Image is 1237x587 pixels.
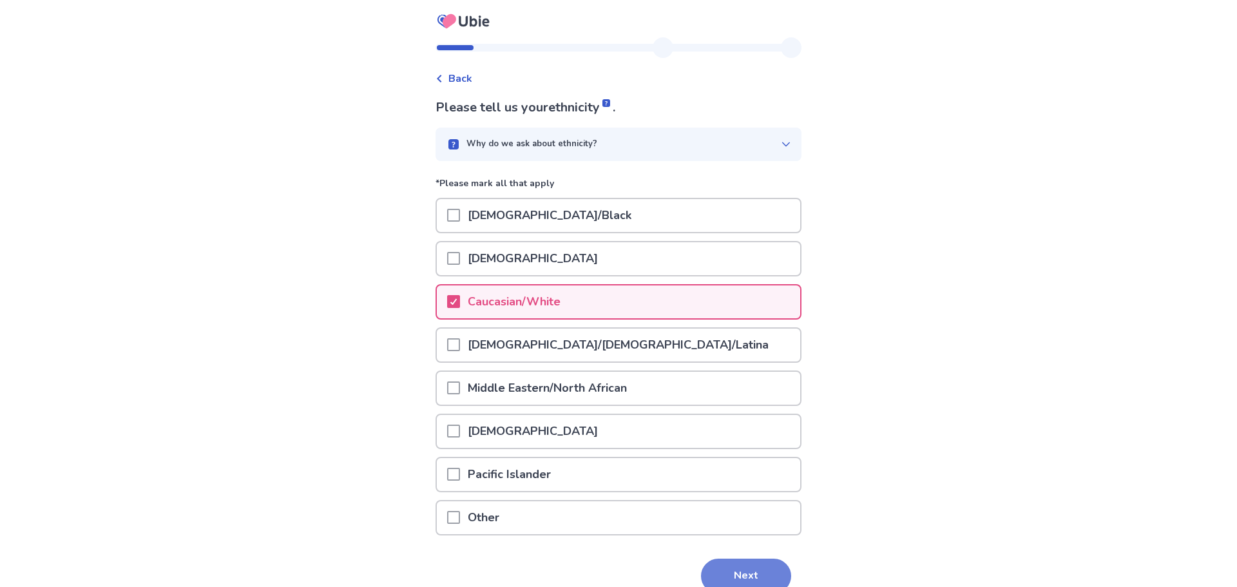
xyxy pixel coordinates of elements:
[548,99,613,116] span: ethnicity
[460,415,606,448] p: [DEMOGRAPHIC_DATA]
[460,458,559,491] p: Pacific Islander
[448,71,472,86] span: Back
[436,177,801,198] p: *Please mark all that apply
[460,199,639,232] p: [DEMOGRAPHIC_DATA]/Black
[460,501,507,534] p: Other
[460,285,568,318] p: Caucasian/White
[460,372,635,405] p: Middle Eastern/North African
[466,138,597,151] p: Why do we ask about ethnicity?
[460,242,606,275] p: [DEMOGRAPHIC_DATA]
[460,329,776,361] p: [DEMOGRAPHIC_DATA]/[DEMOGRAPHIC_DATA]/Latina
[436,98,801,117] p: Please tell us your .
